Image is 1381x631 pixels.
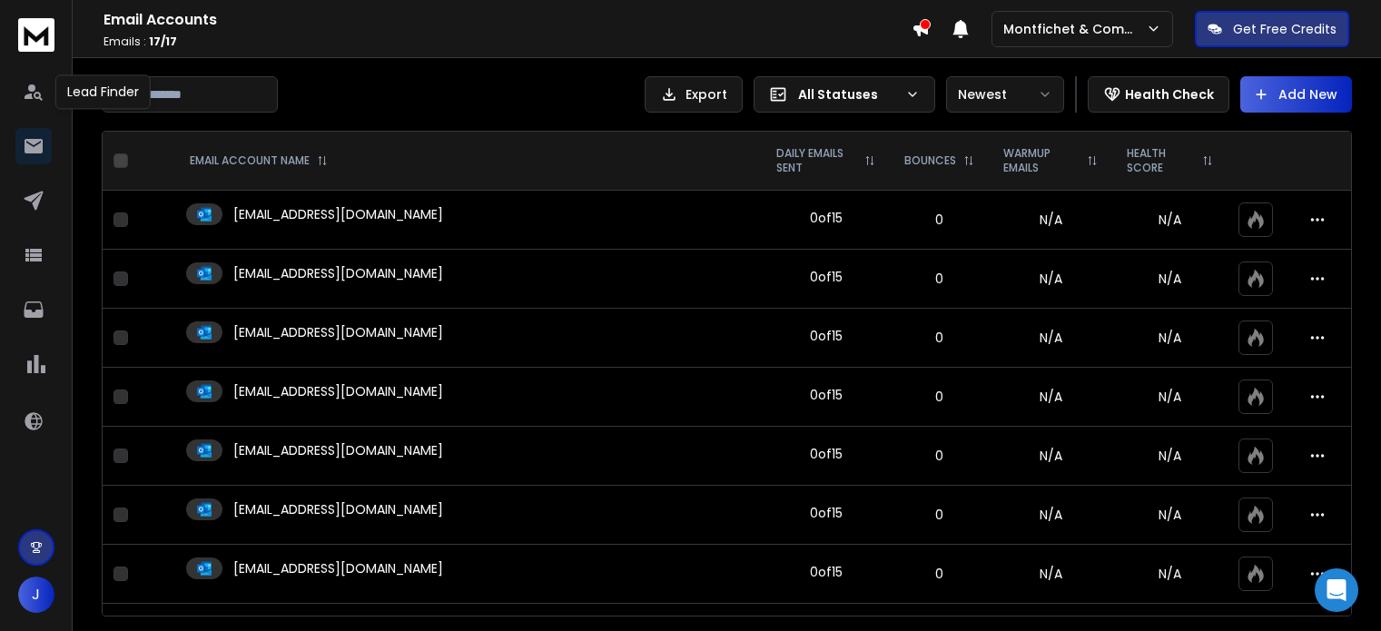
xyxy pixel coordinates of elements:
p: Get Free Credits [1233,20,1337,38]
div: 0 of 15 [810,504,843,522]
p: Health Check [1125,85,1214,104]
div: Open Intercom Messenger [1315,568,1358,612]
span: 17 / 17 [149,34,177,49]
p: 0 [901,329,978,347]
div: 0 of 15 [810,268,843,286]
p: 0 [901,565,978,583]
td: N/A [989,250,1112,309]
p: WARMUP EMAILS [1003,146,1080,175]
p: [EMAIL_ADDRESS][DOMAIN_NAME] [233,264,443,282]
p: 0 [901,447,978,465]
div: 0 of 15 [810,386,843,404]
p: [EMAIL_ADDRESS][DOMAIN_NAME] [233,500,443,518]
p: N/A [1123,506,1217,524]
td: N/A [989,309,1112,368]
p: Montfichet & Company [1003,20,1146,38]
button: Get Free Credits [1195,11,1349,47]
button: J [18,577,54,613]
button: Health Check [1088,76,1229,113]
p: N/A [1123,270,1217,288]
p: 0 [901,506,978,524]
td: N/A [989,427,1112,486]
p: N/A [1123,211,1217,229]
td: N/A [989,486,1112,545]
p: DAILY EMAILS SENT [776,146,857,175]
button: Add New [1240,76,1352,113]
div: 0 of 15 [810,445,843,463]
p: N/A [1123,565,1217,583]
p: [EMAIL_ADDRESS][DOMAIN_NAME] [233,323,443,341]
div: 0 of 15 [810,327,843,345]
p: [EMAIL_ADDRESS][DOMAIN_NAME] [233,441,443,459]
p: 0 [901,270,978,288]
p: Emails : [104,35,912,49]
p: [EMAIL_ADDRESS][DOMAIN_NAME] [233,559,443,577]
div: 0 of 15 [810,563,843,581]
p: N/A [1123,447,1217,465]
img: logo [18,18,54,52]
p: BOUNCES [904,153,956,168]
p: [EMAIL_ADDRESS][DOMAIN_NAME] [233,382,443,400]
h1: Email Accounts [104,9,912,31]
p: N/A [1123,388,1217,406]
p: 0 [901,388,978,406]
td: N/A [989,368,1112,427]
p: HEALTH SCORE [1127,146,1195,175]
div: Lead Finder [55,74,151,109]
div: 0 of 15 [810,209,843,227]
td: N/A [989,191,1112,250]
p: 0 [901,211,978,229]
p: All Statuses [798,85,898,104]
div: EMAIL ACCOUNT NAME [190,153,328,168]
button: Newest [946,76,1064,113]
td: N/A [989,545,1112,604]
p: [EMAIL_ADDRESS][DOMAIN_NAME] [233,205,443,223]
button: Export [645,76,743,113]
p: N/A [1123,329,1217,347]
